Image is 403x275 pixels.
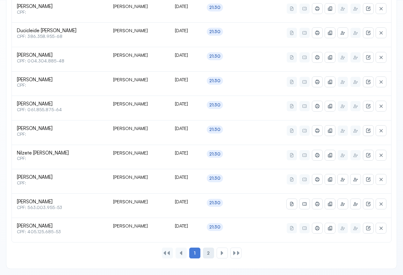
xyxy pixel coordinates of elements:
[113,199,165,205] div: [PERSON_NAME]
[113,101,165,107] div: [PERSON_NAME]
[175,126,197,131] div: [DATE]
[17,101,103,107] span: [PERSON_NAME]
[17,132,103,137] span: CPF:
[209,5,220,10] div: 21:30
[17,34,103,39] span: CPF: 386.358.955-68
[17,10,103,15] span: CPF:
[113,174,165,180] div: [PERSON_NAME]
[175,77,197,83] div: [DATE]
[209,29,220,34] div: 21:30
[17,199,103,205] span: [PERSON_NAME]
[17,83,103,88] span: CPF:
[17,52,103,58] span: [PERSON_NAME]
[113,77,165,83] div: [PERSON_NAME]
[209,78,220,83] div: 21:30
[175,4,197,9] div: [DATE]
[175,199,197,205] div: [DATE]
[207,250,210,256] span: 2
[175,174,197,180] div: [DATE]
[17,126,103,132] span: [PERSON_NAME]
[17,4,103,10] span: [PERSON_NAME]
[175,101,197,107] div: [DATE]
[209,151,220,157] div: 21:30
[113,150,165,156] div: [PERSON_NAME]
[209,176,220,181] div: 21:30
[113,28,165,33] div: [PERSON_NAME]
[209,224,220,230] div: 21:30
[113,223,165,229] div: [PERSON_NAME]
[17,77,103,83] span: [PERSON_NAME]
[17,150,103,156] span: Nilzete [PERSON_NAME]
[175,52,197,58] div: [DATE]
[17,223,103,229] span: [PERSON_NAME]
[209,102,220,108] div: 21:30
[209,54,220,59] div: 21:30
[175,150,197,156] div: [DATE]
[209,200,220,206] div: 21:30
[17,107,103,112] span: CPF: 061.855.875-64
[113,126,165,131] div: [PERSON_NAME]
[175,28,197,33] div: [DATE]
[17,174,103,180] span: [PERSON_NAME]
[17,229,103,235] span: CPF: 405.125.685-53
[194,250,196,256] span: 1
[209,127,220,132] div: 21:30
[17,156,103,161] span: CPF:
[17,180,103,186] span: CPF:
[17,28,103,34] span: Ducicleide [PERSON_NAME]
[113,4,165,9] div: [PERSON_NAME]
[17,205,103,210] span: CPF: 563.003.955-53
[175,223,197,229] div: [DATE]
[113,52,165,58] div: [PERSON_NAME]
[17,58,103,64] span: CPF: 004.304.885-48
